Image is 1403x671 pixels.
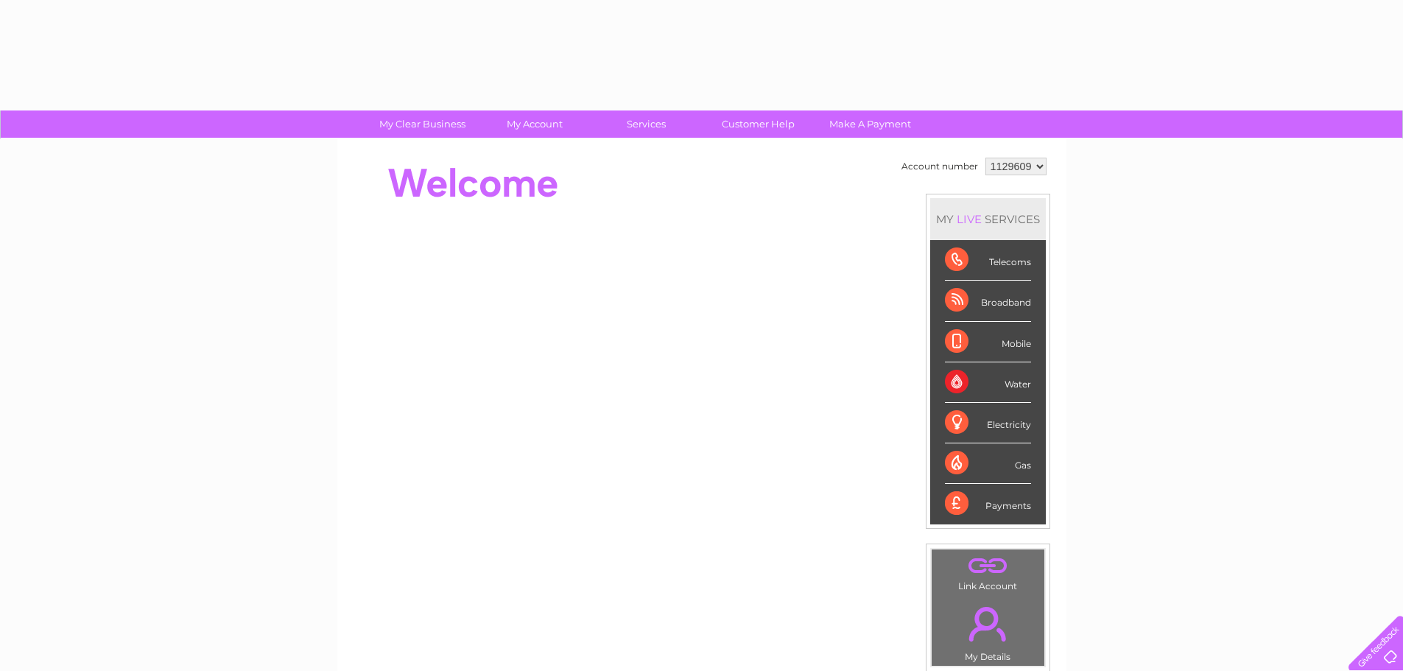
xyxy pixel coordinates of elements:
[935,553,1041,579] a: .
[931,549,1045,595] td: Link Account
[935,598,1041,650] a: .
[362,110,483,138] a: My Clear Business
[945,281,1031,321] div: Broadband
[945,240,1031,281] div: Telecoms
[945,362,1031,403] div: Water
[945,322,1031,362] div: Mobile
[474,110,595,138] a: My Account
[945,403,1031,443] div: Electricity
[930,198,1046,240] div: MY SERVICES
[931,594,1045,667] td: My Details
[898,154,982,179] td: Account number
[945,443,1031,484] div: Gas
[586,110,707,138] a: Services
[945,484,1031,524] div: Payments
[954,212,985,226] div: LIVE
[697,110,819,138] a: Customer Help
[809,110,931,138] a: Make A Payment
